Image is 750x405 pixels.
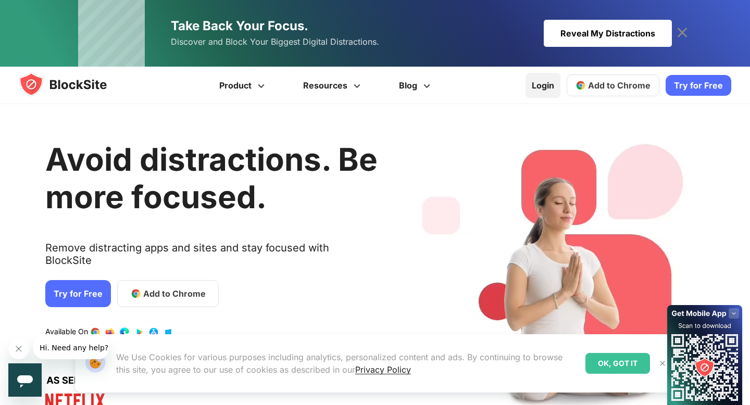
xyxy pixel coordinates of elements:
[585,353,650,374] div: OK, GOT IT
[544,20,672,47] div: Reveal My Distractions
[116,351,577,376] p: We Use Cookies for various purposes including analytics, personalized content and ads. By continu...
[8,363,42,397] iframe: Button to launch messaging window
[45,327,88,337] text: Available On
[45,280,111,307] a: Try for Free
[666,75,731,96] a: Try for Free
[526,73,560,98] a: Login
[8,338,29,359] iframe: Close message
[117,280,219,307] a: Add to Chrome
[576,80,586,91] img: chrome-icon.svg
[381,67,451,104] a: Blog
[45,242,378,275] text: Remove distracting apps and sites and stay focused with BlockSite
[19,72,127,97] img: blocksite-icon.5d769676.svg
[202,67,285,104] a: Product
[567,74,659,96] a: Add to Chrome
[45,141,378,216] h1: Avoid distractions. Be more focused.
[143,287,206,300] span: Add to Chrome
[588,80,651,91] span: Add to Chrome
[355,364,411,375] a: Privacy Policy
[658,359,667,368] img: Close
[171,18,308,33] span: Take Back Your Focus.
[656,357,669,370] button: Close
[285,67,381,104] a: Resources
[33,336,109,359] iframe: Message from company
[171,34,379,49] span: Discover and Block Your Biggest Digital Distractions.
